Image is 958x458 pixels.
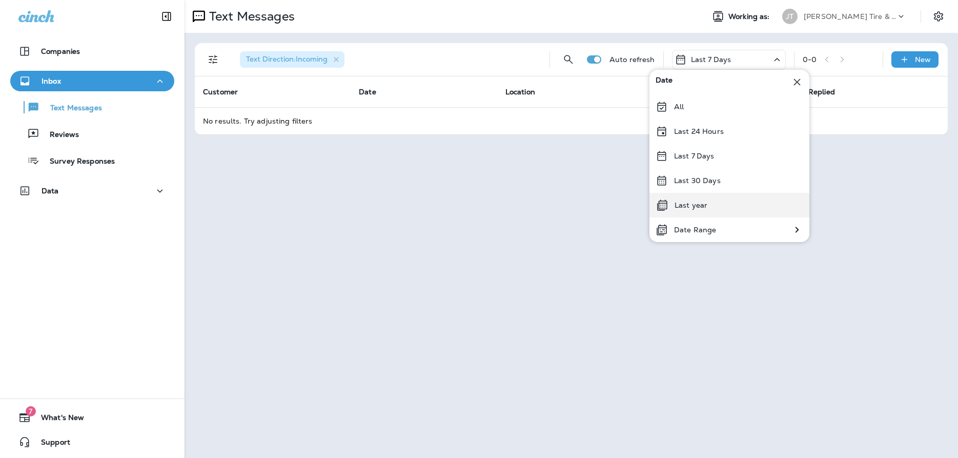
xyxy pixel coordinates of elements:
[10,123,174,145] button: Reviews
[674,226,716,234] p: Date Range
[31,438,70,450] span: Support
[152,6,181,27] button: Collapse Sidebar
[10,407,174,428] button: 7What's New
[26,406,36,416] span: 7
[10,181,174,201] button: Data
[205,9,295,24] p: Text Messages
[41,47,80,55] p: Companies
[40,104,102,113] p: Text Messages
[674,127,724,135] p: Last 24 Hours
[675,201,707,209] p: Last year
[609,55,655,64] p: Auto refresh
[782,9,798,24] div: JT
[808,87,835,96] span: Replied
[728,12,772,21] span: Working as:
[31,413,84,426] span: What's New
[39,157,115,167] p: Survey Responses
[691,55,731,64] p: Last 7 Days
[203,49,223,70] button: Filters
[10,150,174,171] button: Survey Responses
[10,41,174,62] button: Companies
[42,187,59,195] p: Data
[656,76,673,88] span: Date
[203,87,238,96] span: Customer
[674,176,721,185] p: Last 30 Days
[929,7,948,26] button: Settings
[804,12,896,21] p: [PERSON_NAME] Tire & Auto
[195,107,948,134] td: No results. Try adjusting filters
[803,55,817,64] div: 0 - 0
[10,71,174,91] button: Inbox
[915,55,931,64] p: New
[505,87,535,96] span: Location
[39,130,79,140] p: Reviews
[674,103,684,111] p: All
[10,96,174,118] button: Text Messages
[42,77,61,85] p: Inbox
[10,432,174,452] button: Support
[359,87,376,96] span: Date
[240,51,344,68] div: Text Direction:Incoming
[674,152,715,160] p: Last 7 Days
[246,54,328,64] span: Text Direction : Incoming
[558,49,579,70] button: Search Messages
